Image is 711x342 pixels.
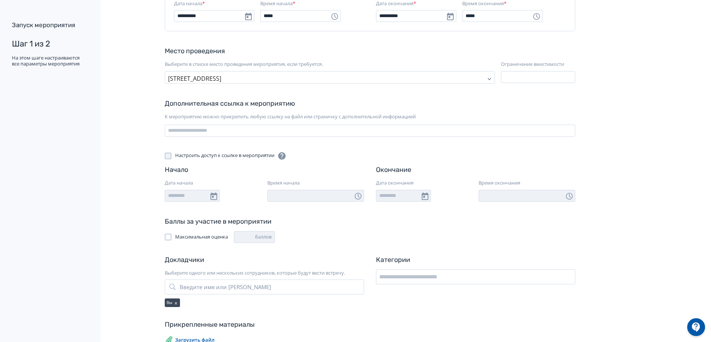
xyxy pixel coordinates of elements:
div: Шаг 1 из 2 [12,39,87,49]
div: Баллы за участие в мероприятии [165,217,271,227]
label: Дата начала [165,179,193,187]
div: Докладчики [165,255,204,265]
div: К мероприятию можно прикрепить любую ссылку на файл или страничку с дополнительной информацией [165,113,575,121]
div: Начало [165,165,188,175]
div: [STREET_ADDRESS] [168,74,484,83]
label: Дата окончания [376,179,414,187]
div: Прикрепленные материалы [165,320,255,330]
div: Окончание [376,165,411,175]
div: На этом шаге настраиваются все параметры мероприятия [12,55,87,67]
label: Выберите в списке место проведения мероприятия, если требуется. [165,61,323,68]
div: Категории [376,255,410,265]
label: Ограничение вместимости [501,61,564,68]
span: Максимальная оценка [175,233,228,241]
div: Дополнительная ссылка к мероприятию [165,99,295,109]
div: Запуск мероприятия [12,21,87,30]
span: Вы [167,300,172,306]
div: Выберите одного или нескольких сотрудников, которые будут вести встречу. [165,269,364,277]
label: Время начала [267,179,300,187]
div: баллов [255,233,274,241]
span: Настроить доступ к ссылке в мероприятии [175,151,286,160]
label: Время окончания [479,179,520,187]
div: Место проведения [165,46,575,56]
